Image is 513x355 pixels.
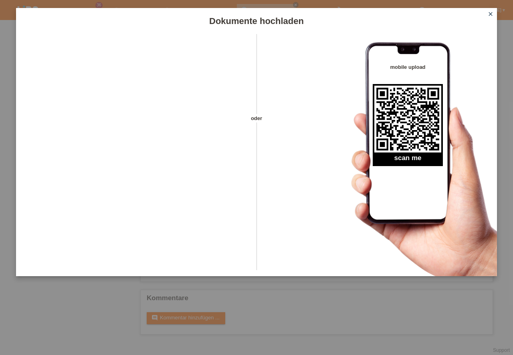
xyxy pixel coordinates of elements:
h2: scan me [373,154,443,166]
iframe: Upload [28,54,242,254]
h4: mobile upload [373,64,443,70]
i: close [487,11,494,17]
span: oder [242,114,271,122]
h1: Dokumente hochladen [16,16,497,26]
a: close [485,10,496,19]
